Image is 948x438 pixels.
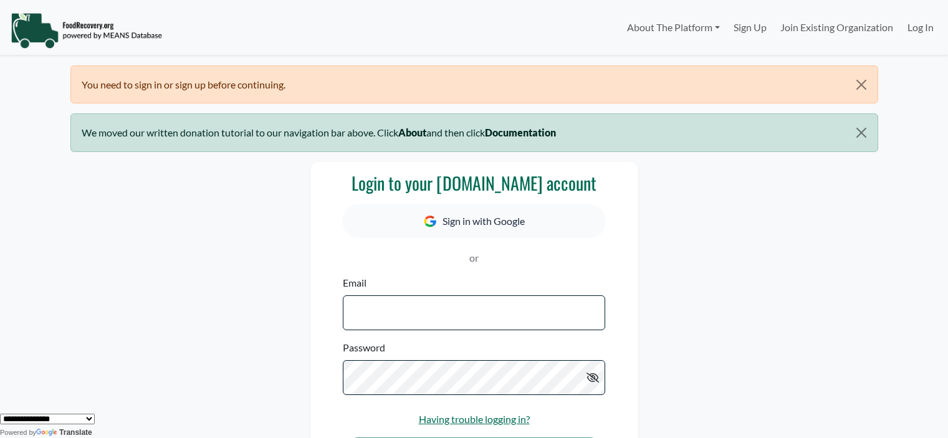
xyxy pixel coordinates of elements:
[343,173,605,194] h3: Login to your [DOMAIN_NAME] account
[70,113,878,151] div: We moved our written donation tutorial to our navigation bar above. Click and then click
[485,126,556,138] b: Documentation
[901,15,941,40] a: Log In
[620,15,726,40] a: About The Platform
[70,65,878,103] div: You need to sign in or sign up before continuing.
[845,114,877,151] button: Close
[36,428,92,437] a: Translate
[343,204,605,238] button: Sign in with Google
[727,15,773,40] a: Sign Up
[36,429,59,437] img: Google Translate
[343,275,366,290] label: Email
[398,126,426,138] b: About
[845,66,877,103] button: Close
[424,216,436,227] img: Google Icon
[11,12,162,49] img: NavigationLogo_FoodRecovery-91c16205cd0af1ed486a0f1a7774a6544ea792ac00100771e7dd3ec7c0e58e41.png
[343,250,605,265] p: or
[343,340,385,355] label: Password
[773,15,900,40] a: Join Existing Organization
